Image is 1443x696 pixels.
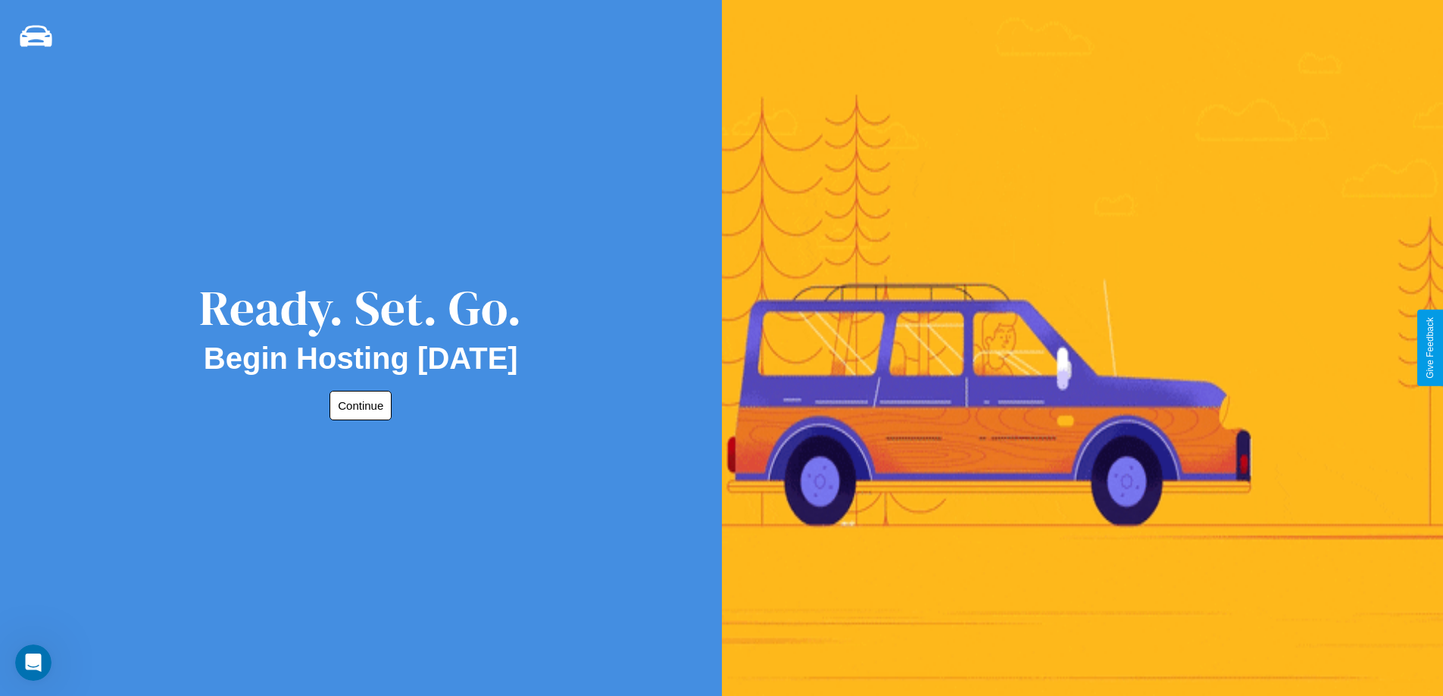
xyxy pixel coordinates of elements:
[15,645,52,681] iframe: Intercom live chat
[330,391,392,420] button: Continue
[1425,317,1435,379] div: Give Feedback
[204,342,518,376] h2: Begin Hosting [DATE]
[199,274,522,342] div: Ready. Set. Go.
